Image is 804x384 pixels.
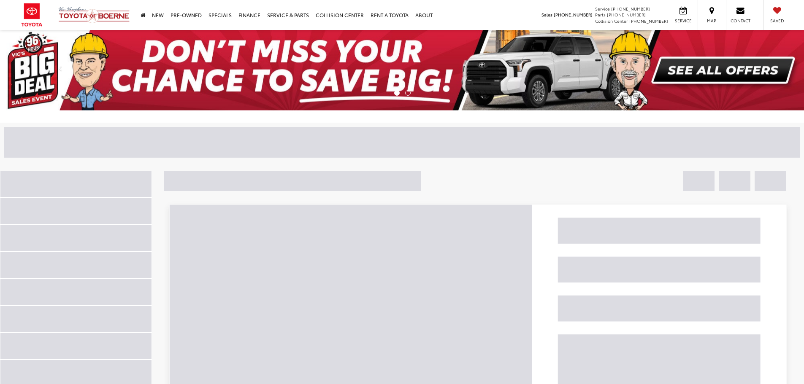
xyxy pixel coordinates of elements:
[595,5,610,12] span: Service
[607,11,646,18] span: [PHONE_NUMBER]
[702,18,721,24] span: Map
[731,18,750,24] span: Contact
[58,6,130,24] img: Vic Vaughan Toyota of Boerne
[611,5,650,12] span: [PHONE_NUMBER]
[595,18,628,24] span: Collision Center
[768,18,786,24] span: Saved
[541,11,552,18] span: Sales
[629,18,668,24] span: [PHONE_NUMBER]
[595,11,606,18] span: Parts
[554,11,593,18] span: [PHONE_NUMBER]
[674,18,693,24] span: Service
